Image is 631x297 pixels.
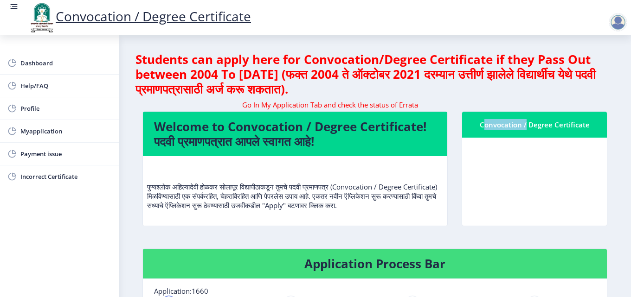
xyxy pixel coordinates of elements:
[154,256,596,271] h4: Application Process Bar
[20,57,111,69] span: Dashboard
[28,2,56,33] img: logo
[20,80,111,91] span: Help/FAQ
[20,126,111,137] span: Myapplication
[147,164,443,210] p: पुण्यश्लोक अहिल्यादेवी होळकर सोलापूर विद्यापीठाकडून तुमचे पदवी प्रमाणपत्र (Convocation / Degree C...
[154,119,436,149] h4: Welcome to Convocation / Degree Certificate! पदवी प्रमाणपत्रात आपले स्वागत आहे!
[20,148,111,159] span: Payment issue
[473,119,596,130] div: Convocation / Degree Certificate
[20,171,111,182] span: Incorrect Certificate
[135,52,614,96] h4: Students can apply here for Convocation/Degree Certificate if they Pass Out between 2004 To [DATE...
[142,100,607,109] marquee: Go In My Application Tab and check the status of Errata
[28,7,251,25] a: Convocation / Degree Certificate
[20,103,111,114] span: Profile
[154,286,208,296] span: Application:1660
